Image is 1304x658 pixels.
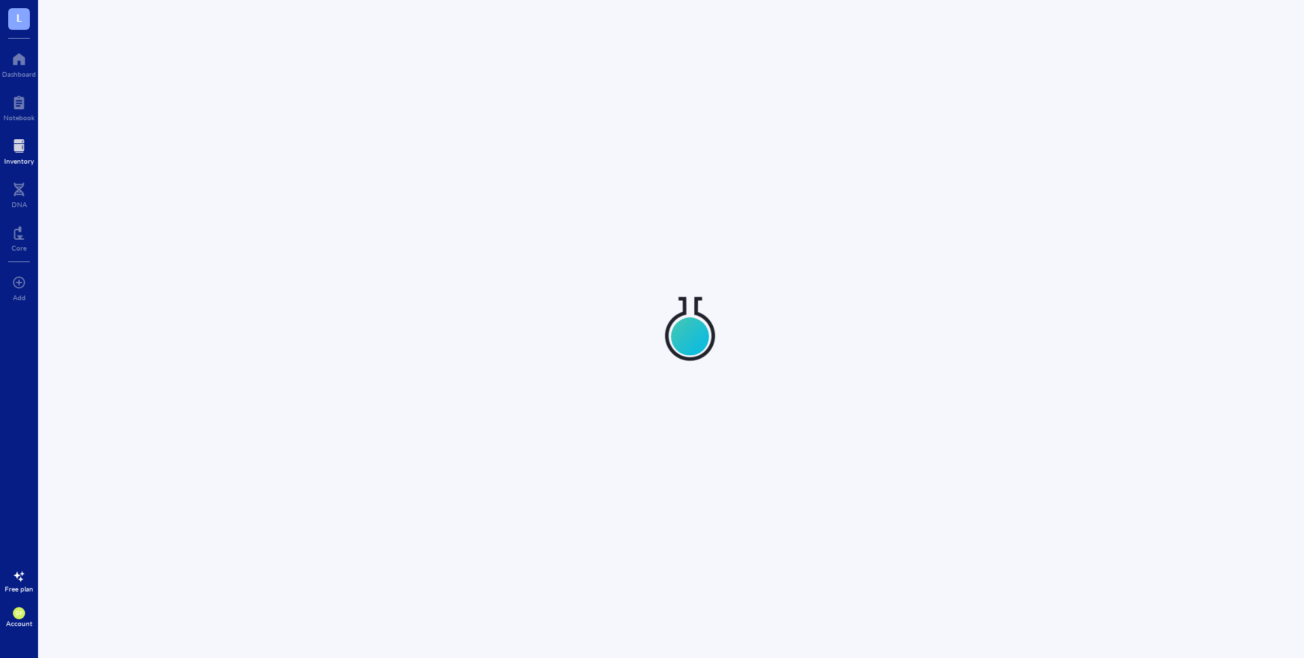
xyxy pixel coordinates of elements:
[12,244,26,252] div: Core
[16,9,22,26] span: L
[12,222,26,252] a: Core
[2,48,36,78] a: Dashboard
[12,179,27,208] a: DNA
[5,585,33,593] div: Free plan
[4,135,34,165] a: Inventory
[12,200,27,208] div: DNA
[16,610,22,617] span: DP
[6,619,33,627] div: Account
[3,92,35,122] a: Notebook
[2,70,36,78] div: Dashboard
[13,293,26,301] div: Add
[4,157,34,165] div: Inventory
[3,113,35,122] div: Notebook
